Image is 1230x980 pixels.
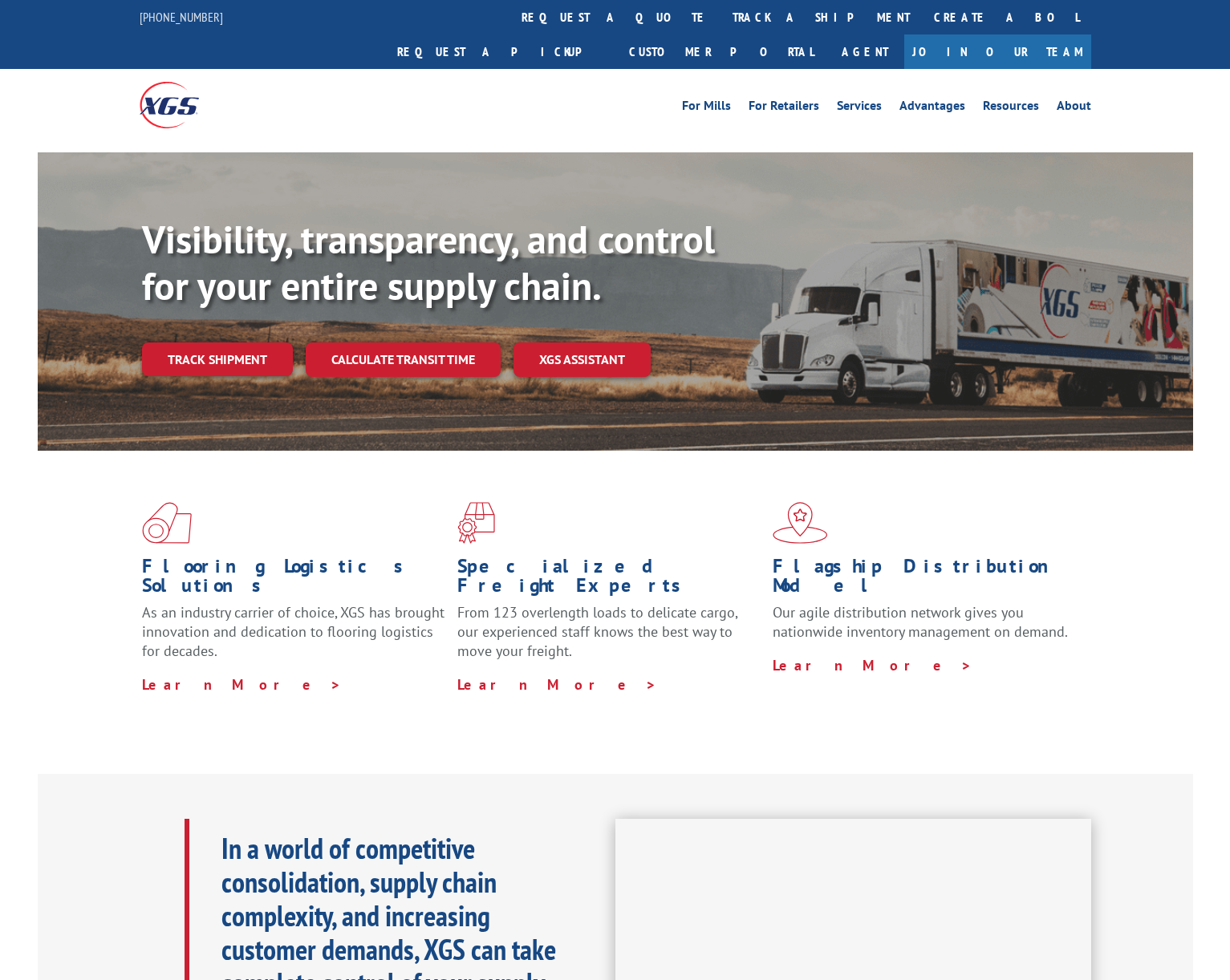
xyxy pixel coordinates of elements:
a: About [1057,99,1091,117]
img: xgs-icon-flagship-distribution-model-red [773,502,828,544]
a: Track shipment [142,342,293,376]
span: As an industry carrier of choice, XGS has brought innovation and dedication to flooring logistics... [142,603,445,660]
a: Services [837,99,882,117]
a: For Retailers [749,99,819,117]
a: Learn More > [142,675,342,694]
h1: Flagship Distribution Model [773,557,1076,603]
p: From 123 overlength loads to delicate cargo, our experienced staff knows the best way to move you... [457,603,761,674]
a: Advantages [899,99,965,117]
a: Join Our Team [904,34,1091,69]
a: Learn More > [773,656,972,674]
a: Resources [983,99,1039,117]
b: Visibility, transparency, and control for your entire supply chain. [142,214,715,310]
h1: Specialized Freight Experts [457,557,761,603]
a: Customer Portal [617,34,826,69]
img: xgs-icon-total-supply-chain-intelligence-red [142,502,192,544]
span: Our agile distribution network gives you nationwide inventory management on demand. [773,603,1068,641]
a: Agent [826,34,904,69]
img: xgs-icon-focused-on-flooring-red [457,502,495,544]
a: XGS ASSISTANT [514,342,651,377]
a: Calculate transit time [306,342,501,377]
a: Request a pickup [385,34,617,69]
a: Learn More > [457,675,657,694]
a: For Mills [682,99,731,117]
h1: Flooring Logistics Solutions [142,557,445,603]
a: [PHONE_NUMBER] [140,9,223,25]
